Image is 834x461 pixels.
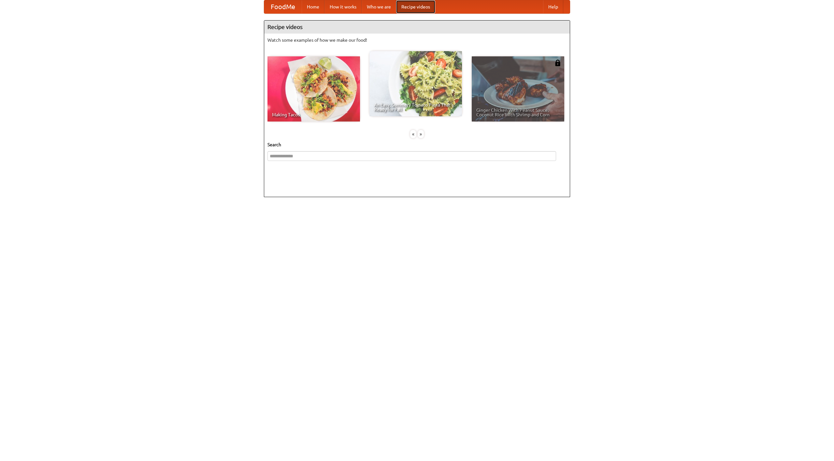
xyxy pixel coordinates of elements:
a: Who we are [362,0,396,13]
div: » [418,130,424,138]
a: Home [302,0,324,13]
a: Recipe videos [396,0,435,13]
h5: Search [267,141,567,148]
a: How it works [324,0,362,13]
span: Making Tacos [272,112,355,117]
a: Making Tacos [267,56,360,122]
span: An Easy, Summery Tomato Pasta That's Ready for Fall [374,103,457,112]
a: Help [543,0,563,13]
a: An Easy, Summery Tomato Pasta That's Ready for Fall [369,51,462,116]
img: 483408.png [554,60,561,66]
a: FoodMe [264,0,302,13]
p: Watch some examples of how we make our food! [267,37,567,43]
h4: Recipe videos [264,21,570,34]
div: « [410,130,416,138]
